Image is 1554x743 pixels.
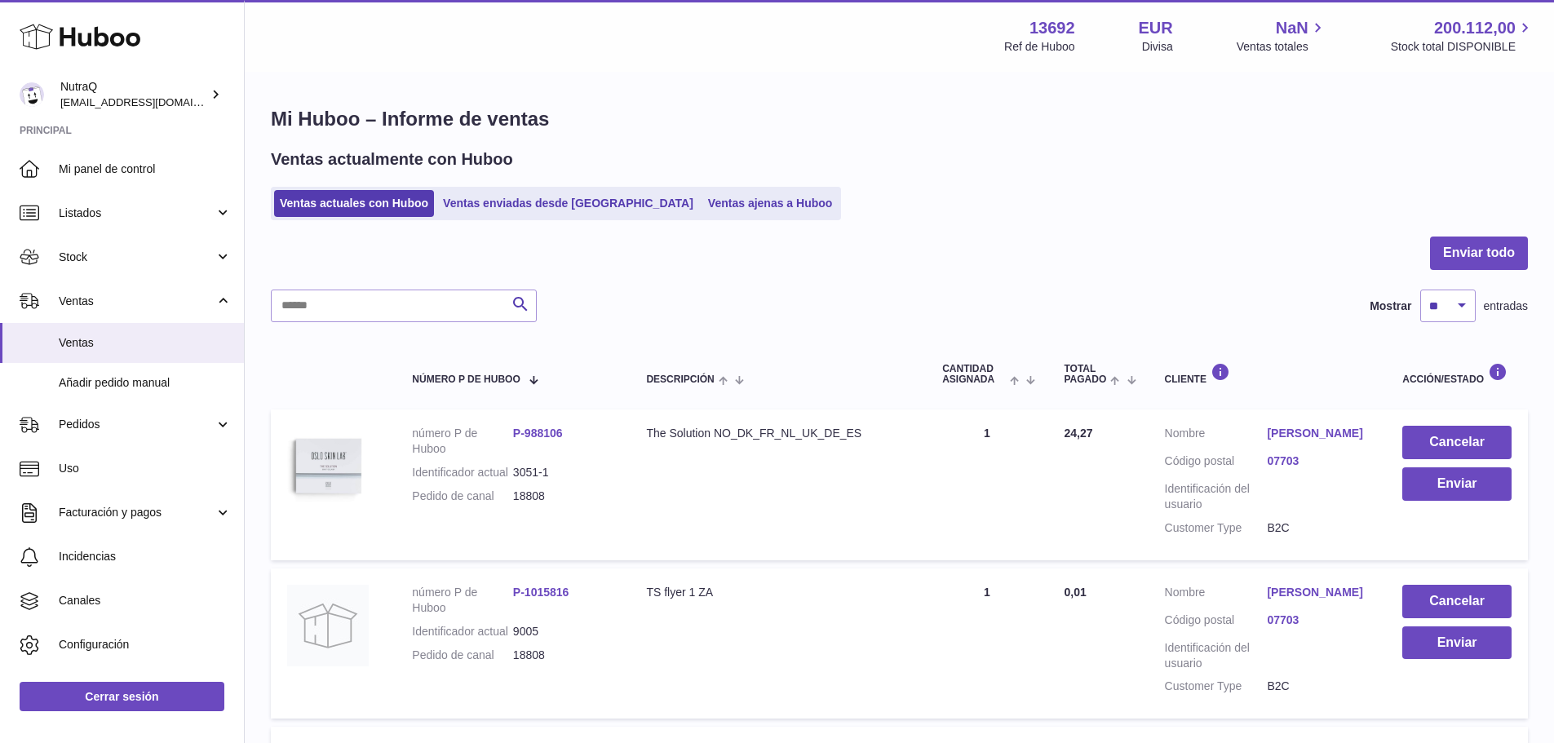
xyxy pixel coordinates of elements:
[437,190,699,217] a: Ventas enviadas desde [GEOGRAPHIC_DATA]
[646,426,910,441] div: The Solution NO_DK_FR_NL_UK_DE_ES
[1237,39,1327,55] span: Ventas totales
[1402,585,1512,618] button: Cancelar
[412,489,513,504] dt: Pedido de canal
[1165,585,1268,604] dt: Nombre
[1267,585,1370,600] a: [PERSON_NAME]
[412,465,513,480] dt: Identificador actual
[287,585,369,666] img: no-photo.jpg
[1165,613,1268,632] dt: Código postal
[513,465,614,480] dd: 3051-1
[20,682,224,711] a: Cerrar sesión
[513,427,563,440] a: P-988106
[702,190,839,217] a: Ventas ajenas a Huboo
[1267,613,1370,628] a: 07703
[59,461,232,476] span: Uso
[1139,17,1173,39] strong: EUR
[1004,39,1074,55] div: Ref de Huboo
[1267,453,1370,469] a: 07703
[60,95,240,108] span: [EMAIL_ADDRESS][DOMAIN_NAME]
[20,82,44,107] img: internalAdmin-13692@internal.huboo.com
[1267,520,1370,536] dd: B2C
[926,409,1047,559] td: 1
[646,585,910,600] div: TS flyer 1 ZA
[942,364,1006,385] span: Cantidad ASIGNADA
[1165,520,1268,536] dt: Customer Type
[59,637,232,652] span: Configuración
[1064,364,1106,385] span: Total pagado
[926,568,1047,719] td: 1
[1165,640,1268,671] dt: Identificación del usuario
[1267,426,1370,441] a: [PERSON_NAME]
[1237,17,1327,55] a: NaN Ventas totales
[1267,679,1370,694] dd: B2C
[412,426,513,457] dt: número P de Huboo
[646,374,714,385] span: Descripción
[1064,427,1092,440] span: 24,27
[1402,426,1512,459] button: Cancelar
[274,190,434,217] a: Ventas actuales con Huboo
[1165,679,1268,694] dt: Customer Type
[59,250,215,265] span: Stock
[1029,17,1075,39] strong: 13692
[271,148,513,170] h2: Ventas actualmente con Huboo
[59,549,232,564] span: Incidencias
[412,624,513,639] dt: Identificador actual
[1430,237,1528,270] button: Enviar todo
[1434,17,1516,39] span: 200.112,00
[1370,299,1411,314] label: Mostrar
[59,294,215,309] span: Ventas
[59,161,232,177] span: Mi panel de control
[412,648,513,663] dt: Pedido de canal
[1391,39,1534,55] span: Stock total DISPONIBLE
[1165,481,1268,512] dt: Identificación del usuario
[60,79,207,110] div: NutraQ
[1402,363,1512,385] div: Acción/Estado
[1165,363,1370,385] div: Cliente
[1402,467,1512,501] button: Enviar
[412,374,520,385] span: número P de Huboo
[271,106,1528,132] h1: Mi Huboo – Informe de ventas
[1391,17,1534,55] a: 200.112,00 Stock total DISPONIBLE
[59,593,232,608] span: Canales
[59,505,215,520] span: Facturación y pagos
[1402,626,1512,660] button: Enviar
[513,624,614,639] dd: 9005
[59,206,215,221] span: Listados
[59,375,232,391] span: Añadir pedido manual
[1142,39,1173,55] div: Divisa
[1165,453,1268,473] dt: Código postal
[513,586,569,599] a: P-1015816
[513,648,614,663] dd: 18808
[412,585,513,616] dt: número P de Huboo
[1276,17,1308,39] span: NaN
[59,335,232,351] span: Ventas
[1064,586,1086,599] span: 0,01
[1165,426,1268,445] dt: Nombre
[287,426,369,507] img: 136921728478892.jpg
[59,417,215,432] span: Pedidos
[1484,299,1528,314] span: entradas
[513,489,614,504] dd: 18808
